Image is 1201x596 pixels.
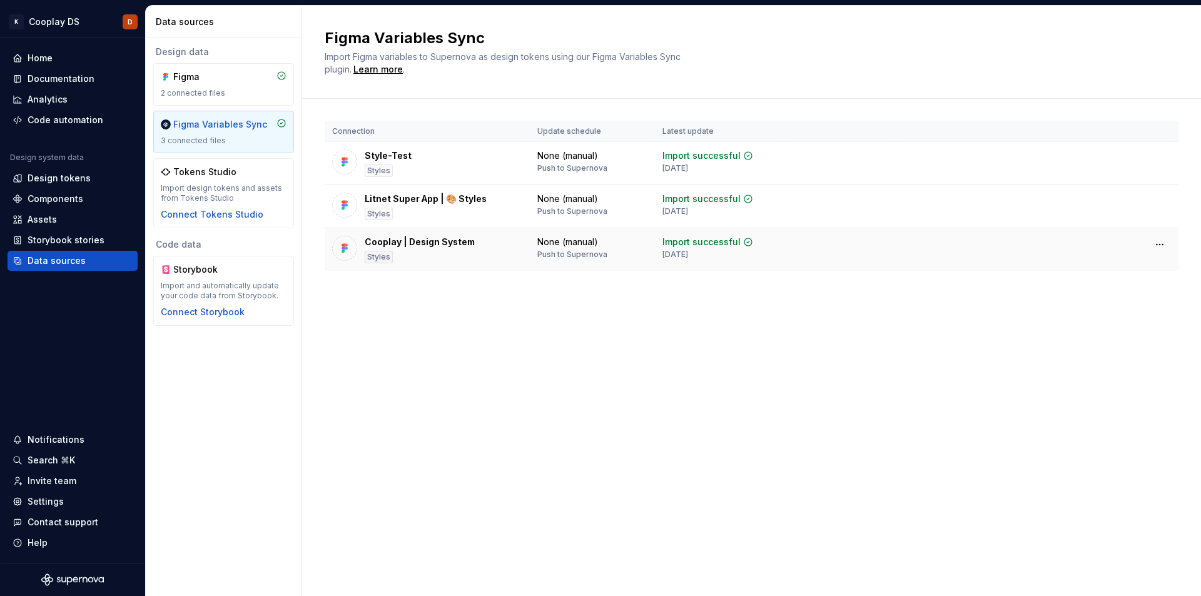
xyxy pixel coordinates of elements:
div: Cooplay | Design System [365,236,475,248]
a: Figma Variables Sync3 connected files [153,111,294,153]
div: Push to Supernova [537,250,607,260]
svg: Supernova Logo [41,573,104,586]
a: Analytics [8,89,138,109]
a: Tokens StudioImport design tokens and assets from Tokens StudioConnect Tokens Studio [153,158,294,228]
div: Litnet Super App | 🎨 Styles [365,193,487,205]
div: Data sources [156,16,296,28]
div: Documentation [28,73,94,85]
div: Import successful [662,193,741,205]
div: K [9,14,24,29]
th: Connection [325,121,530,142]
div: Design tokens [28,172,91,184]
div: Figma Variables Sync [173,118,267,131]
button: Contact support [8,512,138,532]
button: Help [8,533,138,553]
div: None (manual) [537,149,598,162]
a: StorybookImport and automatically update your code data from Storybook.Connect Storybook [153,256,294,326]
button: Connect Tokens Studio [161,208,263,221]
th: Latest update [655,121,785,142]
div: Tokens Studio [173,166,236,178]
div: Styles [365,251,393,263]
div: Code data [153,238,294,251]
div: 3 connected files [161,136,286,146]
div: Home [28,52,53,64]
div: Import and automatically update your code data from Storybook. [161,281,286,301]
a: Documentation [8,69,138,89]
div: [DATE] [662,250,688,260]
div: Import successful [662,236,741,248]
div: Cooplay DS [29,16,79,28]
a: Design tokens [8,168,138,188]
button: KCooplay DSD [3,8,143,35]
div: 2 connected files [161,88,286,98]
div: Data sources [28,255,86,267]
div: Push to Supernova [537,206,607,216]
div: None (manual) [537,236,598,248]
div: [DATE] [662,163,688,173]
div: D [128,17,133,27]
a: Code automation [8,110,138,130]
div: Analytics [28,93,68,106]
div: Import design tokens and assets from Tokens Studio [161,183,286,203]
div: Assets [28,213,57,226]
div: None (manual) [537,193,598,205]
span: Import Figma variables to Supernova as design tokens using our Figma Variables Sync plugin. [325,51,683,74]
div: Styles [365,164,393,177]
a: Components [8,189,138,209]
h2: Figma Variables Sync [325,28,1163,48]
a: Storybook stories [8,230,138,250]
div: Notifications [28,433,84,446]
div: Invite team [28,475,76,487]
div: Contact support [28,516,98,528]
div: Storybook stories [28,234,104,246]
div: Figma [173,71,233,83]
div: Help [28,537,48,549]
a: Settings [8,492,138,512]
button: Notifications [8,430,138,450]
div: Style-Test [365,149,412,162]
a: Home [8,48,138,68]
th: Update schedule [530,121,655,142]
button: Connect Storybook [161,306,245,318]
button: Search ⌘K [8,450,138,470]
div: Design system data [10,153,84,163]
span: . [352,65,405,74]
a: Figma2 connected files [153,63,294,106]
a: Assets [8,210,138,230]
div: Import successful [662,149,741,162]
div: Storybook [173,263,233,276]
div: Push to Supernova [537,163,607,173]
a: Invite team [8,471,138,491]
div: Design data [153,46,294,58]
div: Code automation [28,114,103,126]
div: Styles [365,208,393,220]
a: Learn more [353,63,403,76]
div: Search ⌘K [28,454,75,467]
div: Settings [28,495,64,508]
div: Components [28,193,83,205]
a: Data sources [8,251,138,271]
div: [DATE] [662,206,688,216]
